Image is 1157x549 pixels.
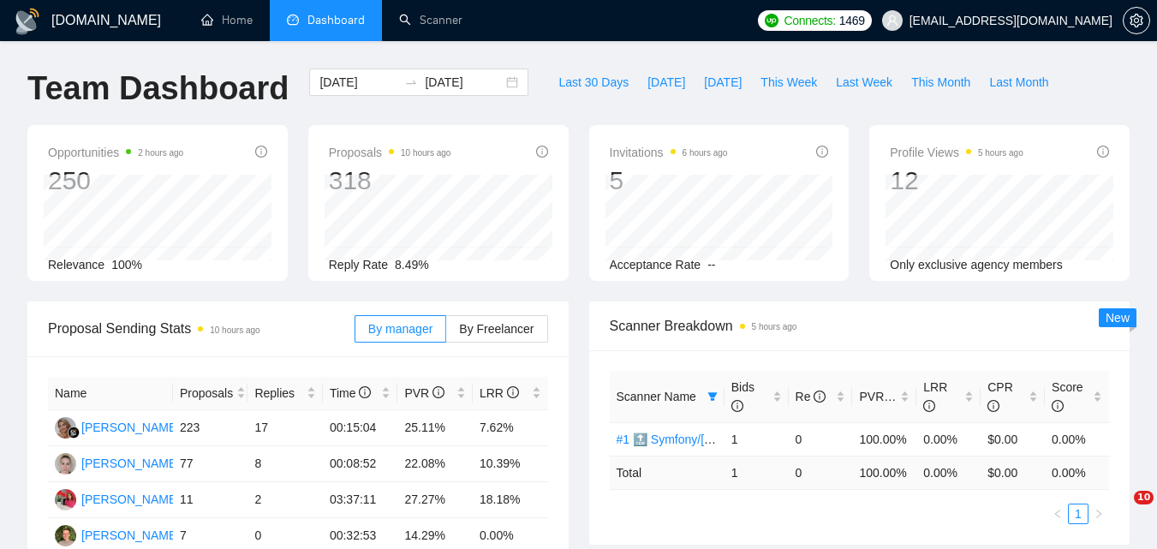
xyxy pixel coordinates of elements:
span: Bids [731,380,754,413]
img: TK [55,453,76,474]
button: This Week [751,69,826,96]
button: right [1088,504,1109,524]
button: Last 30 Days [549,69,638,96]
span: By manager [368,322,432,336]
td: Total [610,456,725,489]
span: to [404,75,418,89]
span: Profile Views [890,142,1023,163]
span: info-circle [536,146,548,158]
span: Last Month [989,73,1048,92]
span: info-circle [816,146,828,158]
span: By Freelancer [459,322,534,336]
td: 1 [725,456,789,489]
span: info-circle [359,386,371,398]
td: 18.18% [473,482,548,518]
span: Dashboard [307,13,365,27]
span: Proposal Sending Stats [48,318,355,339]
span: setting [1124,14,1149,27]
td: 0.00 % [916,456,981,489]
span: Relevance [48,258,104,272]
td: 0 [789,422,853,456]
td: 22.08% [397,446,473,482]
span: info-circle [987,400,999,412]
span: Acceptance Rate [610,258,701,272]
span: Replies [254,384,303,403]
div: [PERSON_NAME] [81,418,180,437]
td: 25.11% [397,410,473,446]
span: info-circle [507,386,519,398]
img: upwork-logo.png [765,14,778,27]
span: Proposals [180,384,233,403]
time: 10 hours ago [401,148,450,158]
span: info-circle [1052,400,1064,412]
a: TK[PERSON_NAME] [55,456,180,469]
td: $ 0.00 [981,456,1045,489]
img: P [55,525,76,546]
a: homeHome [201,13,253,27]
time: 5 hours ago [978,148,1023,158]
td: 0.00 % [1045,456,1109,489]
span: PVR [859,390,899,403]
button: left [1047,504,1068,524]
span: Invitations [610,142,728,163]
span: info-circle [814,391,826,403]
a: MC[PERSON_NAME] [55,420,180,433]
td: 7.62% [473,410,548,446]
td: 0.00% [1045,422,1109,456]
td: 77 [173,446,248,482]
img: logo [14,8,41,35]
span: info-circle [923,400,935,412]
td: 03:37:11 [323,482,398,518]
span: Scanner Name [617,390,696,403]
span: Connects: [784,11,835,30]
button: Last Week [826,69,902,96]
a: searchScanner [399,13,462,27]
div: [PERSON_NAME] [81,526,180,545]
span: info-circle [255,146,267,158]
span: info-circle [731,400,743,412]
span: This Week [760,73,817,92]
span: 8.49% [395,258,429,272]
td: 10.39% [473,446,548,482]
td: $0.00 [981,422,1045,456]
td: 0 [789,456,853,489]
li: Previous Page [1047,504,1068,524]
span: 100% [111,258,142,272]
span: filter [704,384,721,409]
span: left [1053,509,1063,519]
td: 1 [725,422,789,456]
button: [DATE] [695,69,751,96]
span: Time [330,386,371,400]
span: filter [707,391,718,402]
div: [PERSON_NAME] [81,490,180,509]
div: 250 [48,164,183,197]
span: info-circle [432,386,444,398]
span: Proposals [329,142,451,163]
span: 1469 [839,11,865,30]
a: #1 🔝 Symfony/[PERSON_NAME] (Viktoriia) [617,433,854,446]
h1: Team Dashboard [27,69,289,109]
span: [DATE] [704,73,742,92]
span: LRR [480,386,519,400]
div: 12 [890,164,1023,197]
time: 6 hours ago [683,148,728,158]
span: LRR [923,380,947,413]
li: Next Page [1088,504,1109,524]
button: [DATE] [638,69,695,96]
button: This Month [902,69,980,96]
time: 10 hours ago [210,325,259,335]
span: Opportunities [48,142,183,163]
td: 100.00% [852,422,916,456]
span: swap-right [404,75,418,89]
td: 27.27% [397,482,473,518]
td: 100.00 % [852,456,916,489]
span: New [1106,311,1130,325]
span: -- [707,258,715,272]
th: Name [48,377,173,410]
td: 2 [248,482,323,518]
td: 223 [173,410,248,446]
time: 2 hours ago [138,148,183,158]
td: 11 [173,482,248,518]
span: Reply Rate [329,258,388,272]
iframe: Intercom live chat [1099,491,1140,532]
